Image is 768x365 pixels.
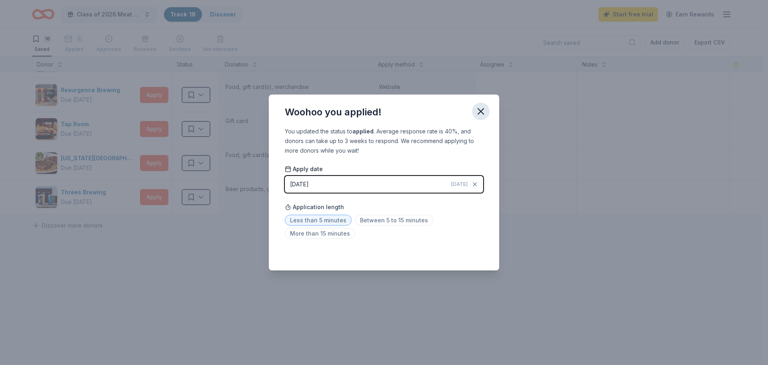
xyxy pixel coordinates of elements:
[285,165,323,173] span: Apply date
[355,215,433,226] span: Between 5 to 15 minutes
[352,128,374,135] b: applied
[285,106,382,119] div: Woohoo you applied!
[285,228,355,239] span: More than 15 minutes
[451,181,468,188] span: [DATE]
[285,127,483,155] div: You updated the status to . Average response rate is 40%, and donors can take up to 3 weeks to re...
[285,176,483,193] button: [DATE][DATE]
[285,202,344,212] span: Application length
[285,215,352,226] span: Less than 5 minutes
[290,179,309,189] div: [DATE]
